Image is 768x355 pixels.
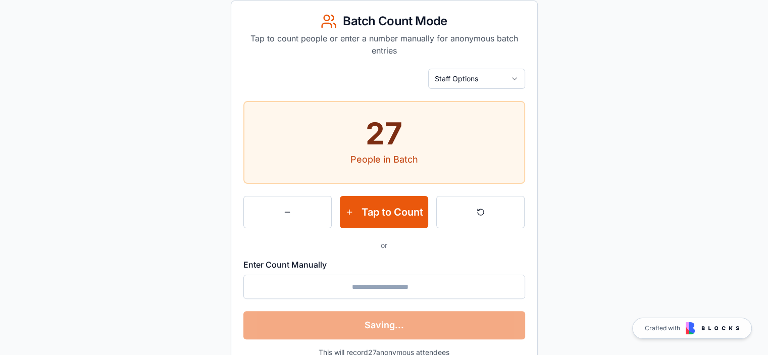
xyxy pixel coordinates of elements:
[243,260,327,270] label: Enter Count Manually
[244,118,524,148] div: 27
[243,32,525,57] p: Tap to count people or enter a number manually for anonymous batch entries
[645,324,680,332] span: Crafted with
[244,153,524,167] div: People in Batch
[243,240,525,250] div: or
[243,13,525,29] div: Batch Count Mode
[686,322,739,334] img: Blocks
[340,196,428,228] button: Tap to Count
[632,318,752,339] a: Crafted with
